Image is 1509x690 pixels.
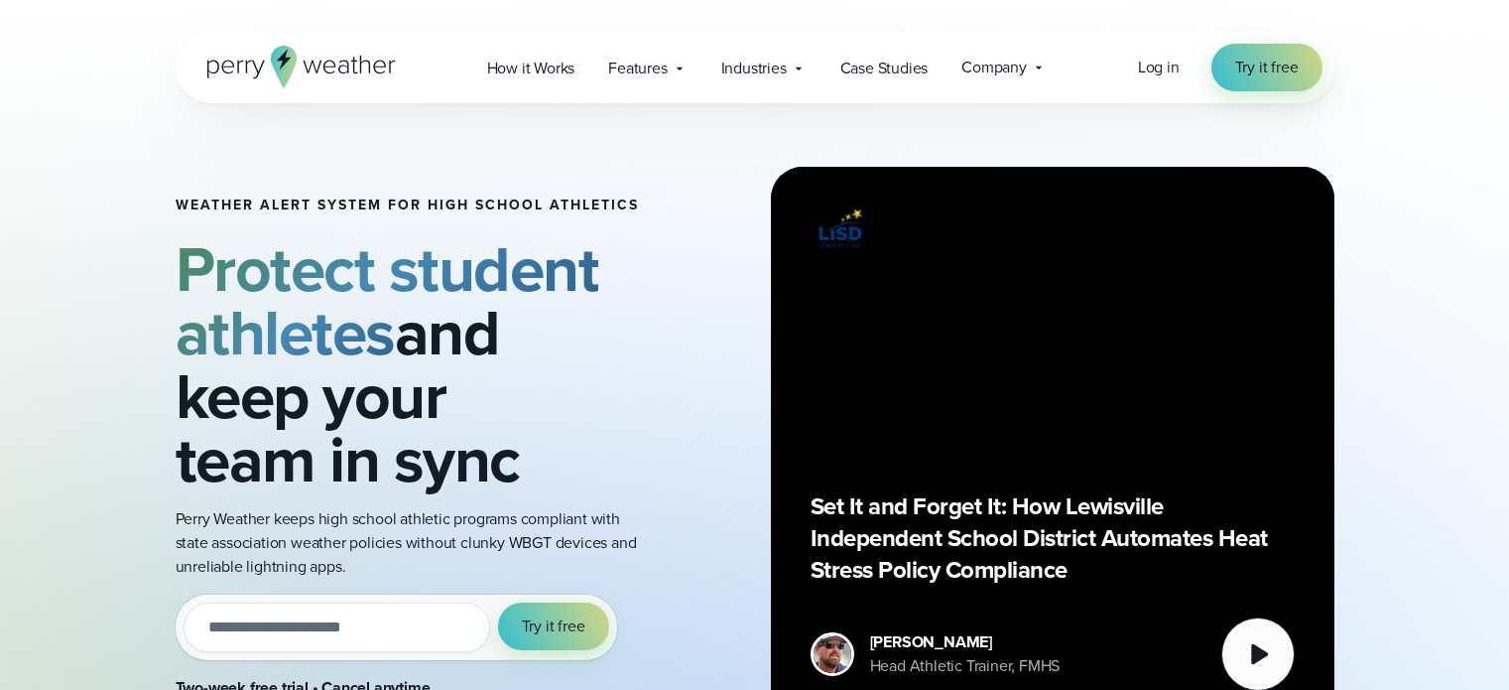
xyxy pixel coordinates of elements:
[814,635,851,673] img: cody-henschke-headshot
[811,207,870,251] img: Lewisville ISD logo
[840,57,929,80] span: Case Studies
[961,56,1027,79] span: Company
[176,222,599,379] strong: Protect student athletes
[608,57,667,80] span: Features
[721,57,787,80] span: Industries
[487,57,575,80] span: How it Works
[470,48,592,88] a: How it Works
[176,507,640,579] p: Perry Weather keeps high school athletic programs compliant with state association weather polici...
[870,630,1061,654] div: [PERSON_NAME]
[823,48,945,88] a: Case Studies
[522,615,585,638] span: Try it free
[498,603,609,650] button: Try it free
[870,654,1061,678] div: Head Athletic Trainer, FMHS
[176,237,640,491] h2: and keep your team in sync
[1211,44,1322,91] a: Try it free
[811,490,1295,586] p: Set It and Forget It: How Lewisville Independent School District Automates Heat Stress Policy Com...
[1138,56,1180,78] span: Log in
[1235,56,1299,79] span: Try it free
[176,198,640,213] h1: Weather Alert System for High School Athletics
[1138,56,1180,79] a: Log in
